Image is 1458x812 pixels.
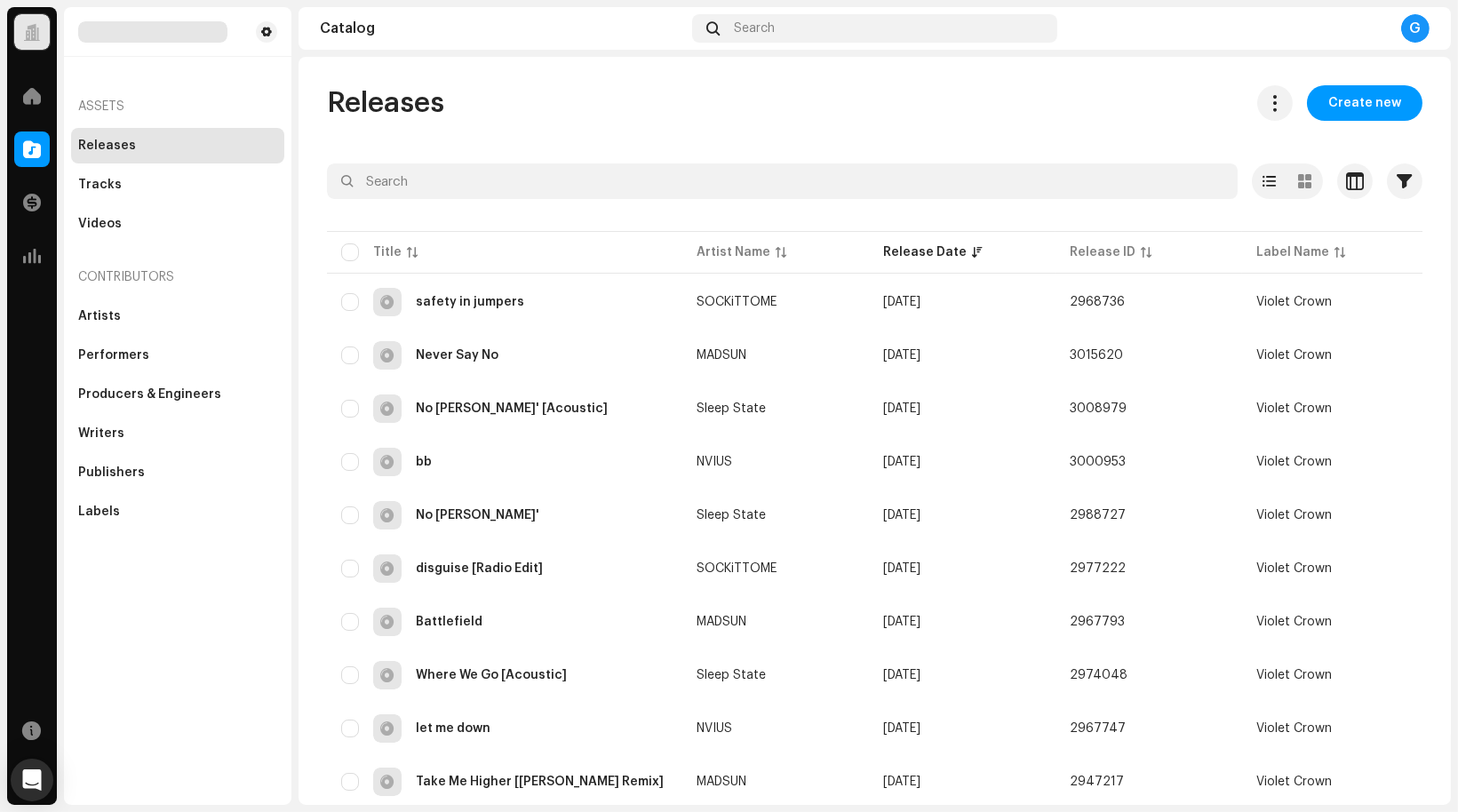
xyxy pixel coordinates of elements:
[373,243,402,261] div: Title
[78,505,120,519] div: Labels
[416,296,524,308] div: safety in jumpers
[1256,509,1332,521] span: Violet Crown
[883,669,920,681] span: Aug 29, 2025
[1256,669,1332,681] span: Violet Crown
[883,616,920,628] span: Sep 4, 2025
[327,163,1238,199] input: Search
[78,426,124,441] div: Writers
[697,669,855,681] span: Sleep State
[734,21,775,36] span: Search
[1070,616,1125,628] span: 2967793
[1307,85,1422,121] button: Create new
[883,776,920,788] span: Aug 7, 2025
[1070,349,1123,362] span: 3015620
[1070,402,1127,415] span: 3008979
[883,509,920,521] span: Sep 19, 2025
[697,776,746,788] div: MADSUN
[78,348,149,362] div: Performers
[78,466,145,480] div: Publishers
[697,509,766,521] div: Sleep State
[416,669,567,681] div: Where We Go [Acoustic]
[416,456,432,468] div: bb
[697,456,855,468] span: NVIUS
[416,562,543,575] div: disguise [Radio Edit]
[697,349,746,362] div: MADSUN
[320,21,685,36] div: Catalog
[883,722,920,735] span: Aug 28, 2025
[697,402,855,415] span: Sleep State
[1256,243,1329,261] div: Label Name
[1070,456,1126,468] span: 3000953
[697,722,732,735] div: NVIUS
[71,128,284,163] re-m-nav-item: Releases
[416,722,490,735] div: let me down
[71,377,284,412] re-m-nav-item: Producers & Engineers
[697,402,766,415] div: Sleep State
[416,509,539,521] div: No Cavin'
[71,206,284,242] re-m-nav-item: Videos
[1256,456,1332,468] span: Violet Crown
[1070,509,1126,521] span: 2988727
[71,494,284,529] re-m-nav-item: Labels
[71,416,284,451] re-m-nav-item: Writers
[1070,776,1124,788] span: 2947217
[1256,402,1332,415] span: Violet Crown
[1256,562,1332,575] span: Violet Crown
[883,243,967,261] div: Release Date
[1256,616,1332,628] span: Violet Crown
[697,349,855,362] span: MADSUN
[697,616,746,628] div: MADSUN
[1070,722,1126,735] span: 2967747
[883,562,920,575] span: Sep 12, 2025
[697,243,770,261] div: Artist Name
[1070,243,1135,261] div: Release ID
[1070,562,1126,575] span: 2977222
[697,722,855,735] span: NVIUS
[71,85,284,128] re-a-nav-header: Assets
[71,299,284,334] re-m-nav-item: Artists
[883,296,920,308] span: Oct 24, 2025
[416,349,498,362] div: Never Say No
[697,616,855,628] span: MADSUN
[697,296,777,308] div: SOCKiTTOME
[1256,722,1332,735] span: Violet Crown
[11,759,53,801] div: Open Intercom Messenger
[697,509,855,521] span: Sleep State
[1328,85,1401,121] span: Create new
[1401,14,1430,43] div: G
[71,167,284,203] re-m-nav-item: Tracks
[78,139,136,153] div: Releases
[416,616,482,628] div: Battlefield
[416,402,608,415] div: No Cavin' [Acoustic]
[71,256,284,299] re-a-nav-header: Contributors
[78,178,122,192] div: Tracks
[327,85,444,121] span: Releases
[697,296,855,308] span: SOCKiTTOME
[416,776,664,788] div: Take Me Higher [Portyl Remix]
[1070,296,1125,308] span: 2968736
[78,309,121,323] div: Artists
[697,562,855,575] span: SOCKiTTOME
[78,387,221,402] div: Producers & Engineers
[883,349,920,362] span: Oct 17, 2025
[697,776,855,788] span: MADSUN
[883,456,920,468] span: Oct 2, 2025
[697,456,732,468] div: NVIUS
[78,217,122,231] div: Videos
[1256,296,1332,308] span: Violet Crown
[1256,776,1332,788] span: Violet Crown
[71,338,284,373] re-m-nav-item: Performers
[1070,669,1127,681] span: 2974048
[697,562,777,575] div: SOCKiTTOME
[71,455,284,490] re-m-nav-item: Publishers
[1256,349,1332,362] span: Violet Crown
[697,669,766,681] div: Sleep State
[883,402,920,415] span: Oct 10, 2025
